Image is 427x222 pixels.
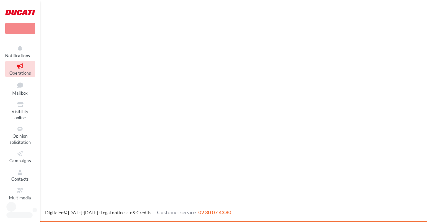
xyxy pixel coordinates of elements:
[12,109,28,120] span: Visibility online
[128,210,135,215] a: ToS
[198,209,231,215] span: 02 30 07 43 80
[101,210,126,215] a: Legal notices
[10,133,31,145] span: Opinion solicitation
[157,209,196,215] span: Customer service
[12,90,28,96] span: Mailbox
[45,210,231,215] span: © [DATE]-[DATE] - - -
[45,210,64,215] a: Digitaleo
[5,61,35,77] a: Operations
[5,53,30,58] span: Notifications
[5,79,35,97] a: Mailbox
[11,177,29,182] span: Contacts
[136,210,151,215] a: Credits
[5,149,35,164] a: Campaigns
[5,23,35,34] div: New campaign
[5,100,35,122] a: Visibility online
[9,70,31,76] span: Operations
[5,186,35,208] a: Multimedia library
[9,195,31,206] span: Multimedia library
[5,167,35,183] a: Contacts
[9,158,31,163] span: Campaigns
[5,124,35,146] a: Opinion solicitation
